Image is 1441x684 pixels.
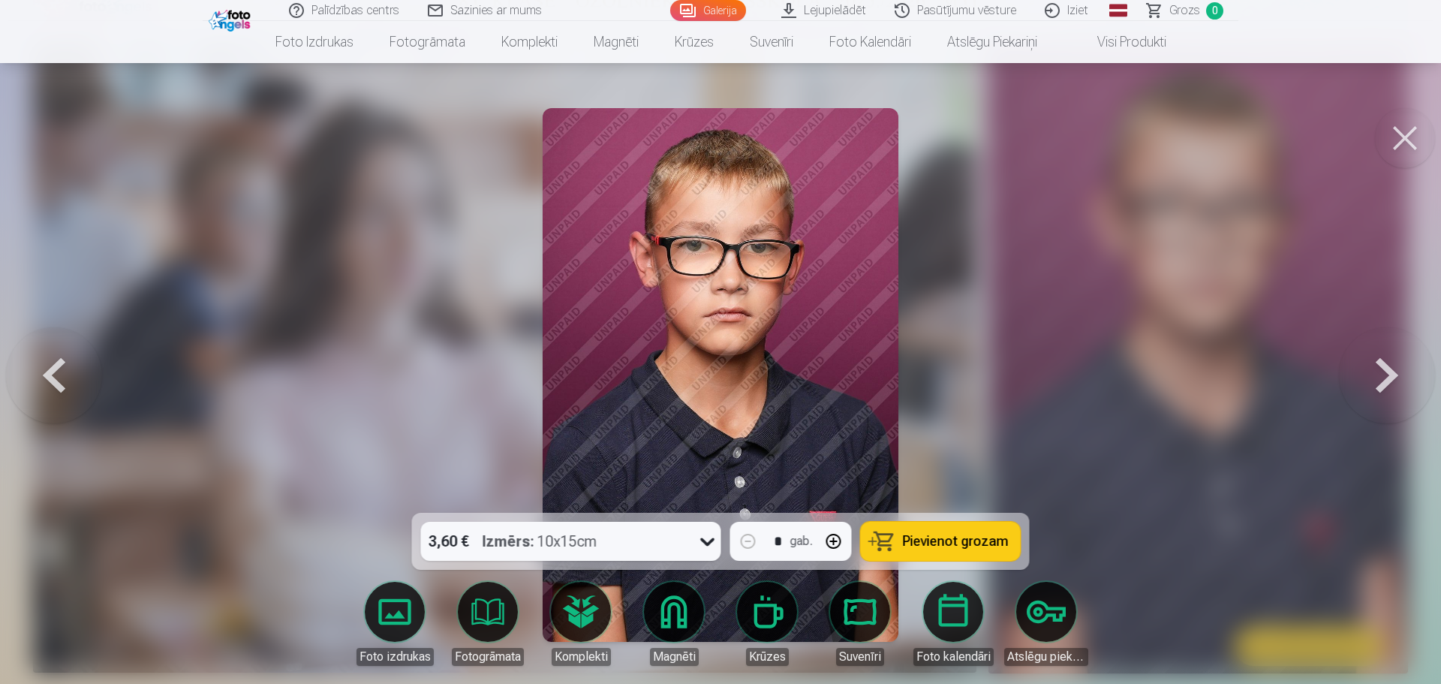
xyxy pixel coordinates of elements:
a: Foto izdrukas [257,21,372,63]
a: Komplekti [539,582,623,666]
a: Atslēgu piekariņi [929,21,1055,63]
a: Atslēgu piekariņi [1004,582,1088,666]
a: Komplekti [483,21,576,63]
a: Krūzes [657,21,732,63]
a: Suvenīri [732,21,811,63]
a: Foto izdrukas [353,582,437,666]
strong: Izmērs : [483,531,534,552]
span: 0 [1206,2,1223,20]
a: Krūzes [725,582,809,666]
div: Suvenīri [836,648,884,666]
span: Pievienot grozam [903,535,1009,548]
div: Foto izdrukas [356,648,434,666]
div: Fotogrāmata [452,648,524,666]
div: Magnēti [650,648,699,666]
div: 3,60 € [421,522,477,561]
a: Fotogrāmata [372,21,483,63]
img: /fa1 [209,6,254,32]
div: 10x15cm [483,522,597,561]
a: Visi produkti [1055,21,1184,63]
a: Magnēti [576,21,657,63]
div: gab. [790,532,813,550]
a: Foto kalendāri [811,21,929,63]
span: Grozs [1169,2,1200,20]
button: Pievienot grozam [861,522,1021,561]
div: Atslēgu piekariņi [1004,648,1088,666]
a: Fotogrāmata [446,582,530,666]
a: Suvenīri [818,582,902,666]
a: Foto kalendāri [911,582,995,666]
div: Krūzes [746,648,789,666]
div: Foto kalendāri [913,648,994,666]
a: Magnēti [632,582,716,666]
div: Komplekti [552,648,611,666]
